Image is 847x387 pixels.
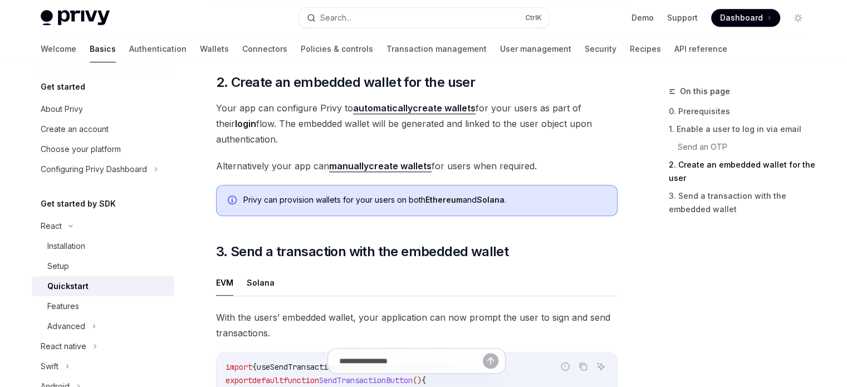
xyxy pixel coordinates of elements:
[425,195,463,204] strong: Ethereum
[47,320,85,333] div: Advanced
[216,243,508,261] span: 3. Send a transaction with the embedded wallet
[669,187,816,218] a: 3. Send a transaction with the embedded wallet
[329,160,369,172] strong: manually
[669,102,816,120] a: 0. Prerequisites
[669,120,816,138] a: 1. Enable a user to log in via email
[247,270,275,296] button: Solana
[711,9,780,27] a: Dashboard
[669,156,816,187] a: 2. Create an embedded wallet for the user
[47,239,85,253] div: Installation
[235,118,256,129] strong: login
[243,194,606,207] div: Privy can provision wallets for your users on both and .
[47,259,69,273] div: Setup
[320,11,351,25] div: Search...
[200,36,229,62] a: Wallets
[41,340,86,353] div: React native
[789,9,807,27] button: Toggle dark mode
[216,310,618,341] span: With the users’ embedded wallet, your application can now prompt the user to sign and send transa...
[47,280,89,293] div: Quickstart
[228,195,239,207] svg: Info
[32,276,174,296] a: Quickstart
[242,36,287,62] a: Connectors
[216,74,475,91] span: 2. Create an embedded wallet for the user
[216,158,618,174] span: Alternatively your app can for users when required.
[386,36,487,62] a: Transaction management
[41,102,83,116] div: About Privy
[41,10,110,26] img: light logo
[32,99,174,119] a: About Privy
[631,12,654,23] a: Demo
[216,270,233,296] button: EVM
[353,102,476,114] a: automaticallycreate wallets
[32,256,174,276] a: Setup
[667,12,698,23] a: Support
[674,36,727,62] a: API reference
[32,119,174,139] a: Create an account
[41,143,121,156] div: Choose your platform
[500,36,571,62] a: User management
[41,360,58,373] div: Swift
[216,100,618,147] span: Your app can configure Privy to for your users as part of their flow. The embedded wallet will be...
[41,80,85,94] h5: Get started
[477,195,505,204] strong: Solana
[299,8,549,28] button: Search...CtrlK
[32,139,174,159] a: Choose your platform
[129,36,187,62] a: Authentication
[41,163,147,176] div: Configuring Privy Dashboard
[329,160,432,172] a: manuallycreate wallets
[41,219,62,233] div: React
[585,36,616,62] a: Security
[47,300,79,313] div: Features
[353,102,413,114] strong: automatically
[525,13,542,22] span: Ctrl K
[630,36,661,62] a: Recipes
[32,236,174,256] a: Installation
[41,197,116,210] h5: Get started by SDK
[680,85,730,98] span: On this page
[720,12,763,23] span: Dashboard
[32,296,174,316] a: Features
[678,138,816,156] a: Send an OTP
[301,36,373,62] a: Policies & controls
[90,36,116,62] a: Basics
[41,36,76,62] a: Welcome
[41,123,109,136] div: Create an account
[483,353,498,369] button: Send message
